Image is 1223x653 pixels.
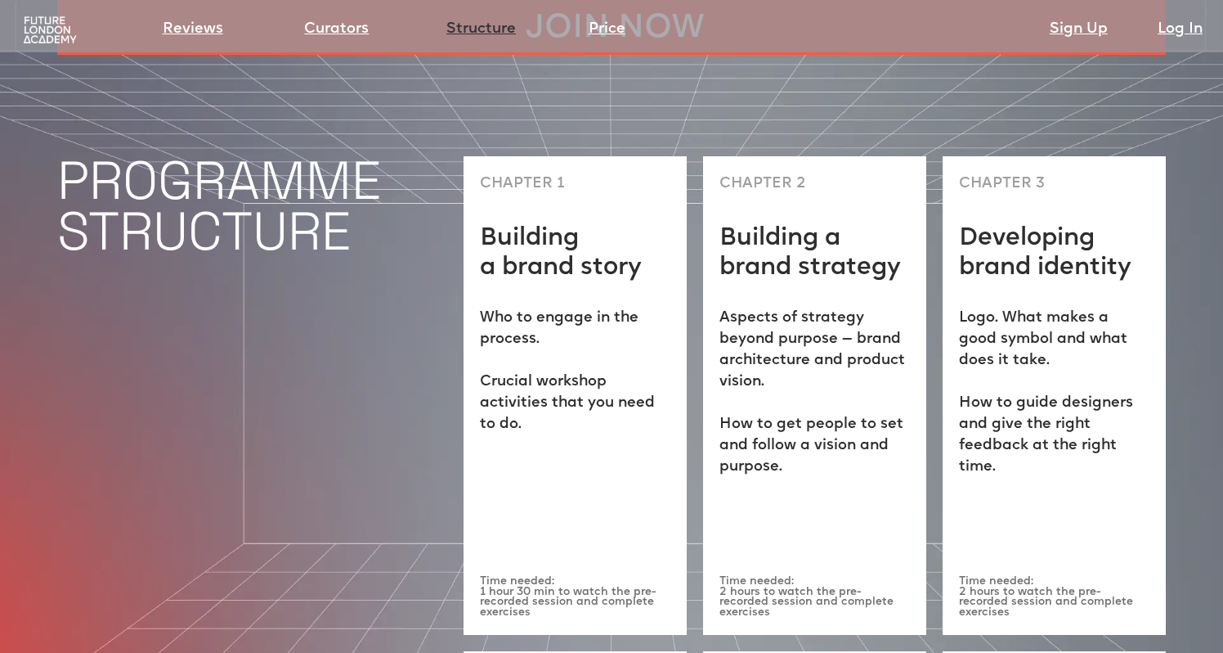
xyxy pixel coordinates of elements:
p: CHAPTER 3 [959,173,1045,196]
a: Curators [304,18,369,41]
a: Price [589,18,625,41]
a: Sign Up [1050,18,1108,41]
p: CHAPTER 1 [480,173,565,196]
p: Time needed: 2 hours to watch the pre-recorded session and complete exercises [719,577,910,619]
p: Logo. What makes a good symbol and what does it take. How to guide designers and give the right f... [959,308,1149,478]
h2: Building a brand story [480,224,642,283]
a: Reviews [163,18,223,41]
p: CHAPTER 2 [719,173,806,196]
h2: Building a brand strategy [719,224,910,283]
p: Aspects of strategy beyond purpose — brand architecture and product vision. ‍ How to get people t... [719,308,910,478]
p: Time needed: 2 hours to watch the pre-recorded session and complete exercises [959,577,1149,619]
p: Who to engage in the process. ‍ Crucial workshop activities that you need to do. [480,308,670,435]
h2: Developing brand identity [959,224,1149,283]
h1: PROGRAMME STRUCTURE [57,155,447,257]
p: Time needed: 1 hour 30 min to watch the pre-recorded session and complete exercises [480,577,670,619]
a: Structure [446,18,516,41]
a: Log In [1158,18,1203,41]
